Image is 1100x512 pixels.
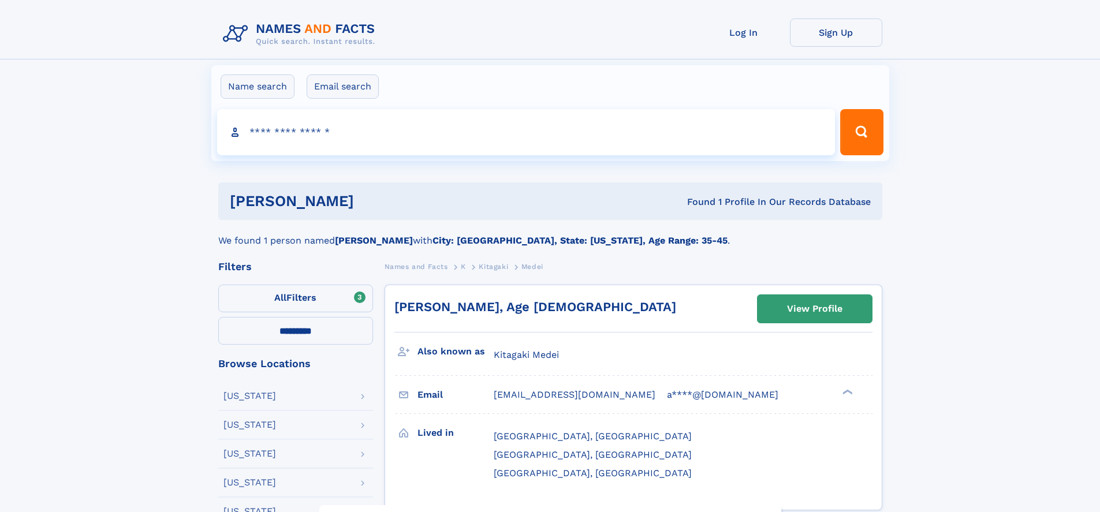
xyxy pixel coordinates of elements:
[521,263,543,271] span: Medei
[218,285,373,312] label: Filters
[758,295,872,323] a: View Profile
[790,18,882,47] a: Sign Up
[221,74,294,99] label: Name search
[479,259,508,274] a: Kitagaki
[223,478,276,487] div: [US_STATE]
[218,220,882,248] div: We found 1 person named with .
[494,349,559,360] span: Kitagaki Medei
[218,18,385,50] img: Logo Names and Facts
[274,292,286,303] span: All
[494,389,655,400] span: [EMAIL_ADDRESS][DOMAIN_NAME]
[432,235,728,246] b: City: [GEOGRAPHIC_DATA], State: [US_STATE], Age Range: 35-45
[698,18,790,47] a: Log In
[479,263,508,271] span: Kitagaki
[335,235,413,246] b: [PERSON_NAME]
[230,194,521,208] h1: [PERSON_NAME]
[787,296,842,322] div: View Profile
[385,259,448,274] a: Names and Facts
[494,431,692,442] span: [GEOGRAPHIC_DATA], [GEOGRAPHIC_DATA]
[218,358,373,369] div: Browse Locations
[417,342,494,361] h3: Also known as
[840,388,853,396] div: ❯
[461,259,466,274] a: K
[218,261,373,272] div: Filters
[217,109,836,155] input: search input
[840,109,883,155] button: Search Button
[223,449,276,458] div: [US_STATE]
[417,423,494,443] h3: Lived in
[223,420,276,429] div: [US_STATE]
[307,74,379,99] label: Email search
[461,263,466,271] span: K
[520,196,871,208] div: Found 1 Profile In Our Records Database
[494,468,692,479] span: [GEOGRAPHIC_DATA], [GEOGRAPHIC_DATA]
[223,391,276,401] div: [US_STATE]
[394,300,676,314] a: [PERSON_NAME], Age [DEMOGRAPHIC_DATA]
[494,449,692,460] span: [GEOGRAPHIC_DATA], [GEOGRAPHIC_DATA]
[417,385,494,405] h3: Email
